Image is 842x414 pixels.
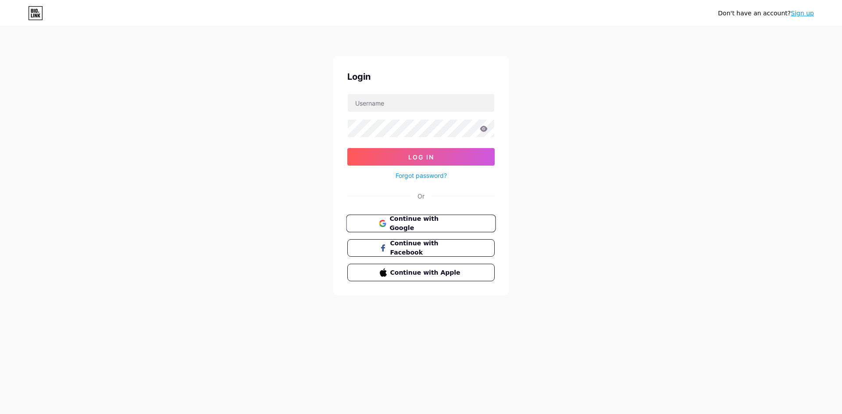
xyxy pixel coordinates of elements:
a: Continue with Google [347,215,495,232]
a: Forgot password? [396,171,447,180]
button: Continue with Facebook [347,239,495,257]
span: Continue with Facebook [390,239,463,257]
span: Continue with Google [389,214,463,233]
a: Sign up [791,10,814,17]
span: Log In [408,153,434,161]
div: Don't have an account? [718,9,814,18]
button: Log In [347,148,495,166]
span: Continue with Apple [390,268,463,277]
input: Username [348,94,494,112]
button: Continue with Apple [347,264,495,281]
div: Login [347,70,495,83]
button: Continue with Google [346,215,496,233]
div: Or [417,191,425,201]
